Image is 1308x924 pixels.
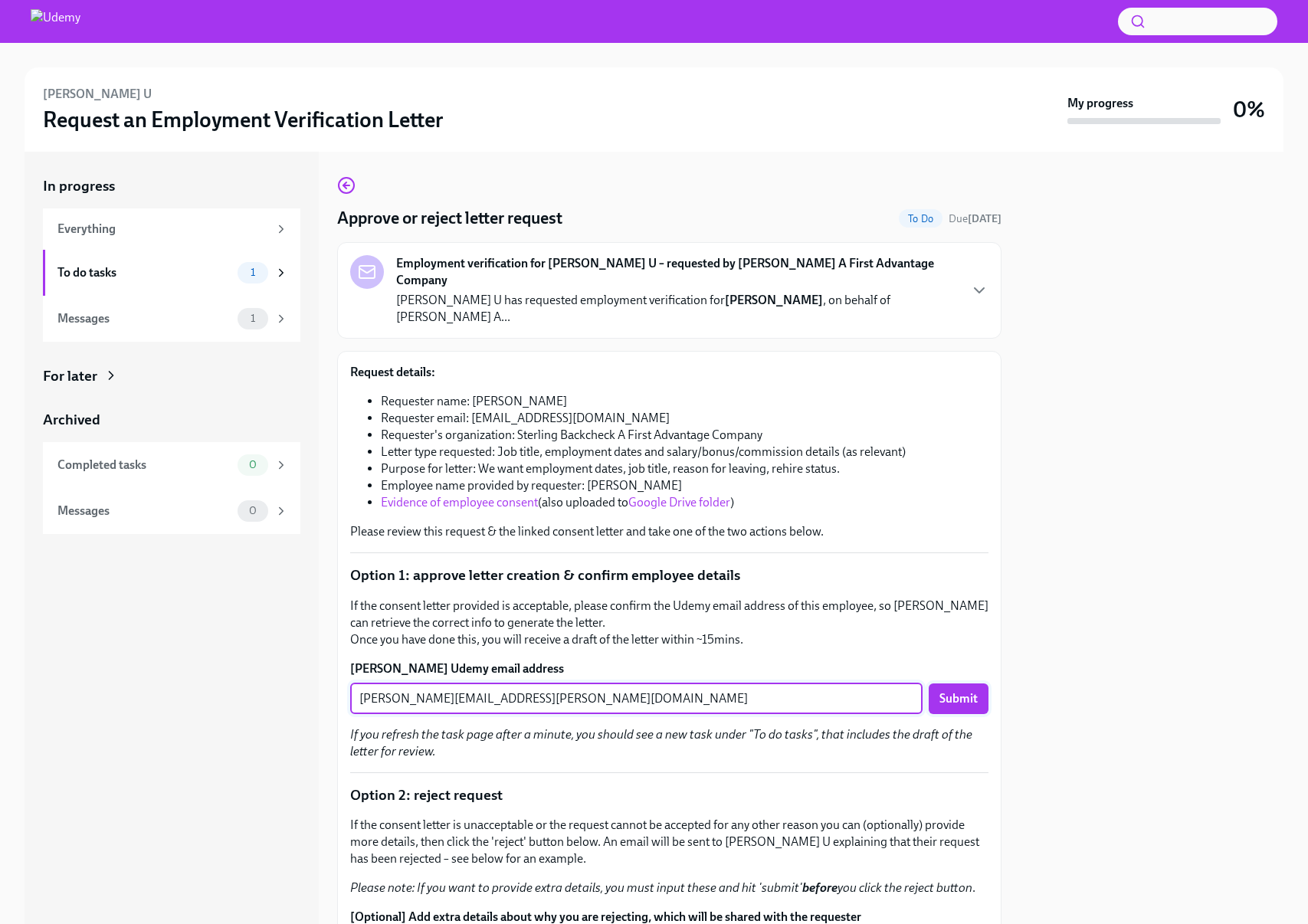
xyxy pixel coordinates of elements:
[949,211,1001,226] span: October 1st, 2025 02:00
[43,208,300,250] a: Everything
[725,293,823,307] strong: [PERSON_NAME]
[43,176,300,196] a: In progress
[350,727,972,759] em: If you refresh the task page after a minute, you should see a new task under "To do tasks", that ...
[396,292,958,326] p: [PERSON_NAME] U has requested employment verification for , on behalf of [PERSON_NAME] A...
[43,296,300,342] a: Messages1
[350,880,972,895] em: Please note: If you want to provide extra details, you must input these and hit 'submit' you clic...
[240,459,266,470] span: 0
[43,442,300,488] a: Completed tasks0
[350,785,988,805] p: Option 2: reject request
[57,457,231,473] div: Completed tasks
[240,505,266,516] span: 0
[43,366,97,386] div: For later
[381,477,988,494] li: Employee name provided by requester: [PERSON_NAME]
[31,9,80,34] img: Udemy
[43,86,152,103] h6: [PERSON_NAME] U
[57,264,231,281] div: To do tasks
[43,250,300,296] a: To do tasks1
[929,683,988,714] button: Submit
[350,817,988,867] p: If the consent letter is unacceptable or the request cannot be accepted for any other reason you ...
[57,503,231,519] div: Messages
[241,313,264,324] span: 1
[396,255,958,289] strong: Employment verification for [PERSON_NAME] U – requested by [PERSON_NAME] A First Advantage Company
[381,460,988,477] li: Purpose for letter: We want employment dates, job title, reason for leaving, rehire status.
[381,427,988,444] li: Requester's organization: Sterling Backcheck A First Advantage Company
[628,495,730,510] a: Google Drive folder
[1233,96,1265,123] h3: 0%
[43,106,444,133] h3: Request an Employment Verification Letter
[57,221,268,238] div: Everything
[350,365,435,379] strong: Request details:
[381,444,988,460] li: Letter type requested: Job title, employment dates and salary/bonus/commission details (as relevant)
[43,366,300,386] a: For later
[241,267,264,278] span: 1
[381,393,988,410] li: Requester name: [PERSON_NAME]
[381,495,538,510] a: Evidence of employee consent
[350,683,923,714] input: Enter their work email address
[1067,95,1133,112] strong: My progress
[939,691,978,706] span: Submit
[968,212,1001,225] strong: [DATE]
[802,880,838,895] strong: before
[381,410,988,427] li: Requester email: [EMAIL_ADDRESS][DOMAIN_NAME]
[337,207,562,230] h4: Approve or reject letter request
[57,310,231,327] div: Messages
[949,212,1001,225] span: Due
[350,880,988,896] p: .
[350,565,988,585] p: Option 1: approve letter creation & confirm employee details
[350,598,988,648] p: If the consent letter provided is acceptable, please confirm the Udemy email address of this empl...
[899,213,942,224] span: To Do
[43,410,300,430] a: Archived
[350,660,988,677] label: [PERSON_NAME] Udemy email address
[350,523,988,540] p: Please review this request & the linked consent letter and take one of the two actions below.
[43,488,300,534] a: Messages0
[381,494,988,511] li: (also uploaded to )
